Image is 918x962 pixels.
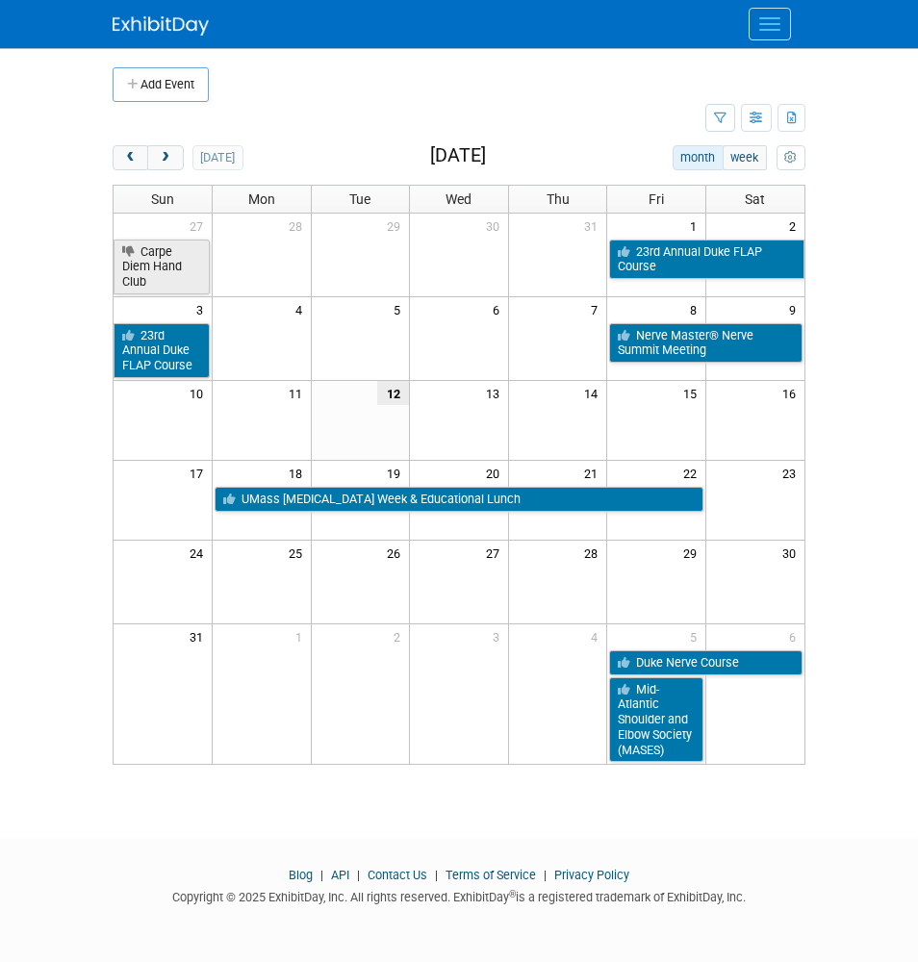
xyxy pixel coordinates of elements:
[688,297,705,321] span: 8
[352,868,365,882] span: |
[293,624,311,648] span: 1
[316,868,328,882] span: |
[113,145,148,170] button: prev
[188,214,212,238] span: 27
[554,868,629,882] a: Privacy Policy
[749,8,791,40] button: Menu
[784,152,797,165] i: Personalize Calendar
[582,214,606,238] span: 31
[147,145,183,170] button: next
[113,884,805,906] div: Copyright © 2025 ExhibitDay, Inc. All rights reserved. ExhibitDay is a registered trademark of Ex...
[681,541,705,565] span: 29
[287,381,311,405] span: 11
[582,461,606,485] span: 21
[509,889,516,899] sup: ®
[430,868,443,882] span: |
[188,624,212,648] span: 31
[293,297,311,321] span: 4
[688,624,705,648] span: 5
[780,461,804,485] span: 23
[491,297,508,321] span: 6
[446,191,472,207] span: Wed
[114,240,210,294] a: Carpe Diem Hand Club
[349,191,370,207] span: Tue
[192,145,243,170] button: [DATE]
[589,297,606,321] span: 7
[777,145,805,170] button: myCustomButton
[582,381,606,405] span: 14
[392,624,409,648] span: 2
[368,868,427,882] a: Contact Us
[780,381,804,405] span: 16
[484,541,508,565] span: 27
[539,868,551,882] span: |
[723,145,767,170] button: week
[780,541,804,565] span: 30
[609,323,803,363] a: Nerve Master® Nerve Summit Meeting
[331,868,349,882] a: API
[589,624,606,648] span: 4
[609,650,803,675] a: Duke Nerve Course
[609,240,804,279] a: 23rd Annual Duke FLAP Course
[248,191,275,207] span: Mon
[484,381,508,405] span: 13
[430,145,486,166] h2: [DATE]
[491,624,508,648] span: 3
[392,297,409,321] span: 5
[215,487,703,512] a: UMass [MEDICAL_DATA] Week & Educational Lunch
[681,381,705,405] span: 15
[194,297,212,321] span: 3
[484,214,508,238] span: 30
[385,214,409,238] span: 29
[446,868,536,882] a: Terms of Service
[151,191,174,207] span: Sun
[787,297,804,321] span: 9
[745,191,765,207] span: Sat
[688,214,705,238] span: 1
[385,461,409,485] span: 19
[649,191,664,207] span: Fri
[113,67,209,102] button: Add Event
[385,541,409,565] span: 26
[681,461,705,485] span: 22
[787,214,804,238] span: 2
[287,214,311,238] span: 28
[188,461,212,485] span: 17
[609,677,703,763] a: Mid-Atlantic Shoulder and Elbow Society (MASES)
[188,541,212,565] span: 24
[114,323,210,378] a: 23rd Annual Duke FLAP Course
[484,461,508,485] span: 20
[113,16,209,36] img: ExhibitDay
[287,541,311,565] span: 25
[673,145,724,170] button: month
[377,381,409,405] span: 12
[289,868,313,882] a: Blog
[188,381,212,405] span: 10
[582,541,606,565] span: 28
[787,624,804,648] span: 6
[287,461,311,485] span: 18
[547,191,570,207] span: Thu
